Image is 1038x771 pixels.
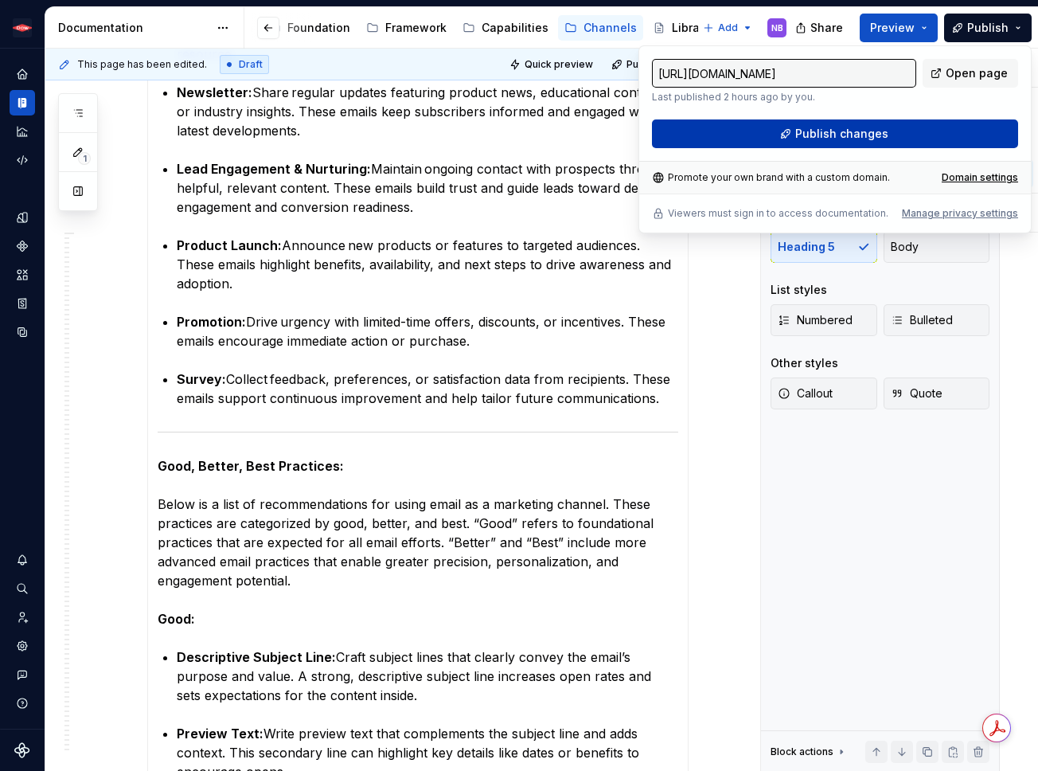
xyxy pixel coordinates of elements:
button: Quick preview [505,53,600,76]
div: Documentation [58,20,209,36]
div: NB [771,22,783,34]
a: Library [646,15,716,41]
strong: Good, Better, Best Practices: [158,458,344,474]
span: 1 [78,152,91,165]
a: Invite team [10,605,35,630]
div: Block actions [771,746,833,758]
strong: Newsletter: [177,84,252,100]
div: List styles [771,282,827,298]
strong: Promotion: [177,314,246,330]
a: Design tokens [10,205,35,230]
svg: Supernova Logo [14,742,30,758]
span: Draft [239,58,263,71]
button: Share [787,14,853,42]
button: Publish changes [652,119,1018,148]
button: Publish changes [607,53,711,76]
a: Assets [10,262,35,288]
p: Maintain ongoing contact with prospects through helpful, relevant content. These emails build tru... [177,159,678,217]
strong: Survey: [177,371,226,387]
div: Block actions [771,741,848,763]
span: Numbered [778,312,853,328]
p: Announce new products or features to targeted audiences. These emails highlight benefits, availab... [177,236,678,293]
div: Library [672,20,710,36]
div: Promote your own brand with a custom domain. [652,171,890,184]
button: Bulleted [884,304,990,336]
button: Add [698,17,758,39]
strong: Lead Engagement & Nurturing: [177,161,371,177]
div: Foundation [287,20,350,36]
strong: Product Launch: [177,237,282,253]
a: Analytics [10,119,35,144]
div: Channels [583,20,637,36]
strong: Descriptive Subject Line: [177,649,336,665]
span: Open page [946,65,1008,81]
a: Data sources [10,319,35,345]
button: Preview [860,14,938,42]
button: Search ⌘K [10,576,35,601]
div: Framework [385,20,447,36]
a: Settings [10,633,35,659]
span: Share [810,20,843,36]
span: Bulleted [891,312,953,328]
button: Numbered [771,304,877,336]
span: Publish changes [626,58,704,71]
button: Notifications [10,547,35,573]
a: Code automation [10,147,35,173]
p: Drive urgency with limited-time offers, discounts, or incentives. These emails encourage immediat... [177,312,678,350]
a: Capabilities [456,15,555,41]
button: Quote [884,378,990,409]
button: Callout [771,378,877,409]
a: Channels [558,15,643,41]
strong: Good: [158,611,195,627]
div: Capabilities [482,20,548,36]
span: Preview [870,20,915,36]
span: Callout [778,385,833,401]
button: Publish [944,14,1032,42]
p: Collect feedback, preferences, or satisfaction data from recipients. These emails support continu... [177,370,678,408]
a: Home [10,61,35,87]
button: Manage privacy settings [902,207,1018,220]
a: Open page [923,59,1018,88]
span: Quote [891,385,942,401]
img: ebcb961f-3702-4f4f-81a3-20bbd08d1a2b.png [13,18,32,37]
a: Framework [360,15,453,41]
a: Storybook stories [10,291,35,316]
p: Below is a list of recommendations for using email as a marketing channel. These practices are ca... [158,456,678,628]
strong: Preview Text: [177,726,263,742]
p: Last published 2 hours ago by you. [652,91,916,104]
a: Domain settings [942,171,1018,184]
span: Body [891,239,919,255]
span: Add [718,22,738,34]
p: Viewers must sign in to access documentation. [668,207,888,220]
p: Share regular updates featuring product news, educational content, or industry insights. These em... [177,83,678,140]
button: Contact support [10,662,35,687]
span: Publish [967,20,1009,36]
span: Publish changes [795,126,888,142]
span: Quick preview [525,58,593,71]
a: Documentation [10,90,35,115]
div: Other styles [771,355,838,371]
span: This page has been edited. [77,58,207,71]
a: Components [10,233,35,259]
button: Body [884,231,990,263]
p: Craft subject lines that clearly convey the email’s purpose and value. A strong, descriptive subj... [177,648,678,705]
